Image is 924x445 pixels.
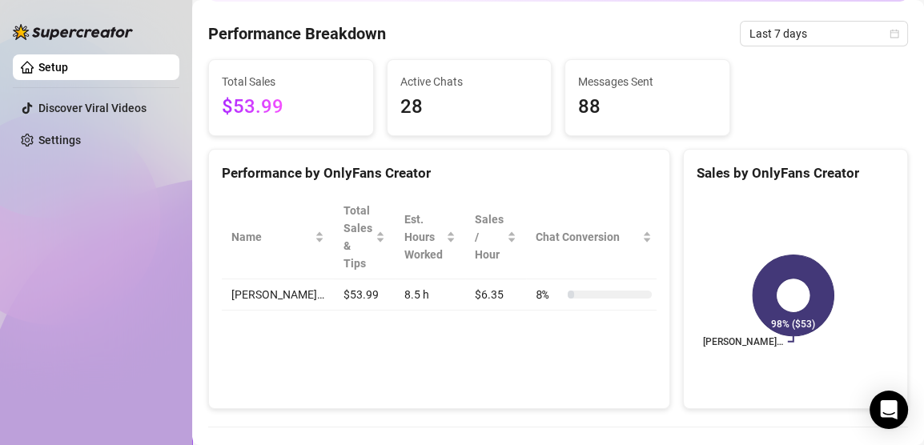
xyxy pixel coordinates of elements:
td: [PERSON_NAME]… [222,279,334,311]
span: 8 % [536,286,561,303]
span: Name [231,228,311,246]
span: 88 [578,92,717,122]
a: Discover Viral Videos [38,102,147,114]
span: Active Chats [400,73,539,90]
span: Total Sales & Tips [343,202,372,272]
div: Sales by OnlyFans Creator [697,162,894,184]
span: calendar [890,29,899,38]
span: Messages Sent [578,73,717,90]
th: Sales / Hour [465,195,526,279]
div: Open Intercom Messenger [870,391,908,429]
th: Total Sales & Tips [334,195,395,279]
span: Chat Conversion [536,228,639,246]
h4: Performance Breakdown [208,22,386,45]
a: Settings [38,134,81,146]
td: $6.35 [465,279,526,311]
span: Last 7 days [749,22,898,46]
img: logo-BBDzfeDw.svg [13,24,133,40]
span: Total Sales [222,73,360,90]
div: Est. Hours Worked [404,210,443,263]
span: $53.99 [222,92,360,122]
th: Chat Conversion [526,195,661,279]
th: Name [222,195,334,279]
td: 8.5 h [395,279,465,311]
text: [PERSON_NAME]… [703,336,783,347]
div: Performance by OnlyFans Creator [222,162,657,184]
span: 28 [400,92,539,122]
span: Sales / Hour [475,210,504,263]
td: $53.99 [334,279,395,311]
a: Setup [38,61,68,74]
